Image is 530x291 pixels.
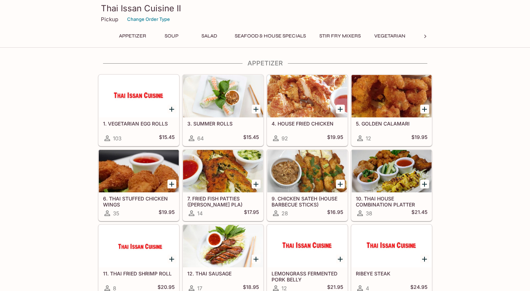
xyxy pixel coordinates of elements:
span: 103 [113,135,121,142]
button: Stir Fry Mixers [315,31,365,41]
h5: 12. THAI SAUSAGE [187,270,259,277]
button: Add 12. THAI SAUSAGE [252,255,261,263]
div: 7. FRIED FISH PATTIES (TOD MUN PLA) [183,150,263,192]
span: 92 [281,135,288,142]
button: Soup [156,31,188,41]
div: 11. THAI FRIED SHRIMP ROLL [99,225,179,267]
a: 7. FRIED FISH PATTIES ([PERSON_NAME] PLA)14$17.95 [183,150,263,221]
h5: 1. VEGETARIAN EGG ROLLS [103,121,175,127]
button: Add 10. THAI HOUSE COMBINATION PLATTER [420,180,429,188]
h5: $15.45 [243,134,259,142]
span: 38 [366,210,372,217]
h5: 3. SUMMER ROLLS [187,121,259,127]
h5: RIBEYE STEAK [356,270,427,277]
button: Add 6. THAI STUFFED CHICKEN WINGS [167,180,176,188]
span: 35 [113,210,119,217]
h5: 9. CHICKEN SATEH (HOUSE BARBECUE STICKS) [272,196,343,207]
button: Add RIBEYE STEAK [420,255,429,263]
a: 5. GOLDEN CALAMARI12$19.95 [351,75,432,146]
h5: 11. THAI FRIED SHRIMP ROLL [103,270,175,277]
span: 28 [281,210,288,217]
h5: LEMONGRASS FERMENTED PORK BELLY [272,270,343,282]
span: 12 [366,135,371,142]
h5: 10. THAI HOUSE COMBINATION PLATTER [356,196,427,207]
span: 14 [197,210,203,217]
div: RIBEYE STEAK [352,225,432,267]
a: 4. HOUSE FRIED CHICKEN92$19.95 [267,75,348,146]
div: 4. HOUSE FRIED CHICKEN [267,75,347,117]
div: 6. THAI STUFFED CHICKEN WINGS [99,150,179,192]
a: 10. THAI HOUSE COMBINATION PLATTER38$21.45 [351,150,432,221]
div: 5. GOLDEN CALAMARI [352,75,432,117]
h5: $19.95 [411,134,427,142]
div: 3. SUMMER ROLLS [183,75,263,117]
h5: $19.95 [159,209,175,217]
a: 3. SUMMER ROLLS64$15.45 [183,75,263,146]
button: Add 7. FRIED FISH PATTIES (TOD MUN PLA) [252,180,261,188]
h5: $19.95 [327,134,343,142]
a: 6. THAI STUFFED CHICKEN WINGS35$19.95 [98,150,179,221]
button: Seafood & House Specials [231,31,310,41]
h5: $16.95 [327,209,343,217]
div: 12. THAI SAUSAGE [183,225,263,267]
button: Add 9. CHICKEN SATEH (HOUSE BARBECUE STICKS) [336,180,345,188]
a: 1. VEGETARIAN EGG ROLLS103$15.45 [98,75,179,146]
h5: 4. HOUSE FRIED CHICKEN [272,121,343,127]
div: 9. CHICKEN SATEH (HOUSE BARBECUE STICKS) [267,150,347,192]
h4: Appetizer [98,59,432,67]
button: Add 1. VEGETARIAN EGG ROLLS [167,105,176,114]
div: 10. THAI HOUSE COMBINATION PLATTER [352,150,432,192]
button: Add 11. THAI FRIED SHRIMP ROLL [167,255,176,263]
button: Appetizer [115,31,150,41]
h5: $15.45 [159,134,175,142]
button: Add LEMONGRASS FERMENTED PORK BELLY [336,255,345,263]
div: LEMONGRASS FERMENTED PORK BELLY [267,225,347,267]
button: Add 3. SUMMER ROLLS [252,105,261,114]
h5: 7. FRIED FISH PATTIES ([PERSON_NAME] PLA) [187,196,259,207]
a: 9. CHICKEN SATEH (HOUSE BARBECUE STICKS)28$16.95 [267,150,348,221]
span: 64 [197,135,204,142]
button: Vegetarian [370,31,409,41]
h5: 6. THAI STUFFED CHICKEN WINGS [103,196,175,207]
p: Pickup [101,16,118,23]
div: 1. VEGETARIAN EGG ROLLS [99,75,179,117]
h5: 5. GOLDEN CALAMARI [356,121,427,127]
button: Change Order Type [124,14,173,25]
button: Salad [193,31,225,41]
button: Add 4. HOUSE FRIED CHICKEN [336,105,345,114]
h5: $17.95 [244,209,259,217]
button: Add 5. GOLDEN CALAMARI [420,105,429,114]
button: Noodles [415,31,447,41]
h5: $21.45 [411,209,427,217]
h3: Thai Issan Cuisine II [101,3,429,14]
